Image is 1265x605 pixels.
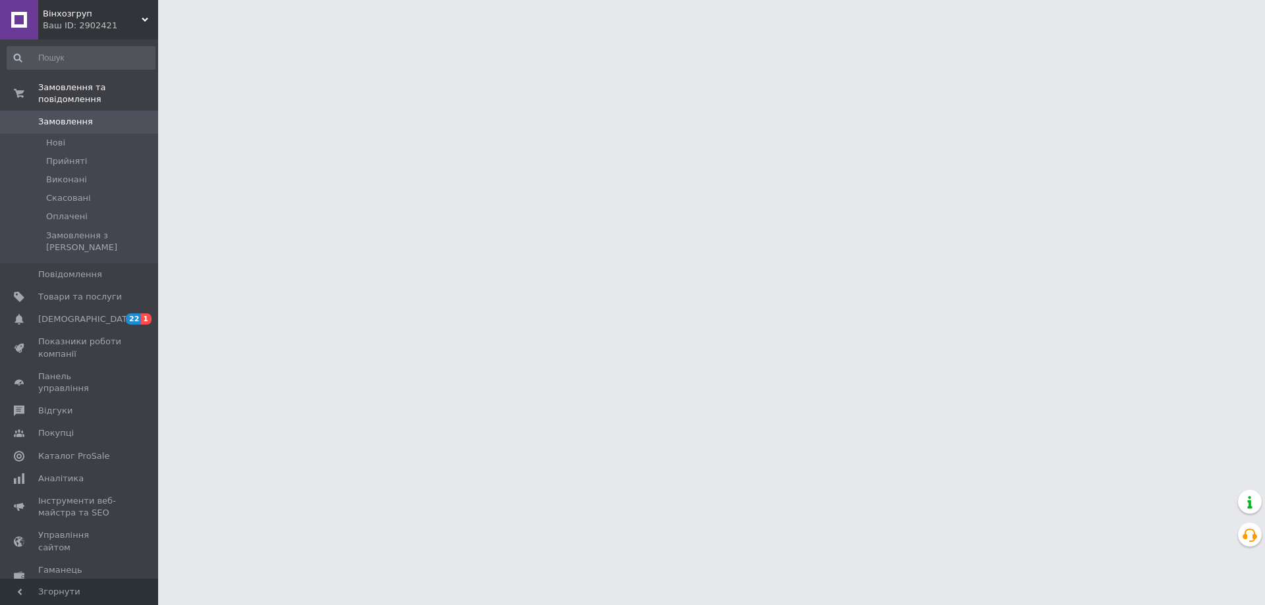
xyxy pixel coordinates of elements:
[38,269,102,280] span: Повідомлення
[46,230,154,253] span: Замовлення з [PERSON_NAME]
[38,405,72,417] span: Відгуки
[38,116,93,128] span: Замовлення
[38,473,84,485] span: Аналітика
[7,46,155,70] input: Пошук
[46,192,91,204] span: Скасовані
[46,137,65,149] span: Нові
[38,82,158,105] span: Замовлення та повідомлення
[43,20,158,32] div: Ваш ID: 2902421
[141,313,152,325] span: 1
[46,174,87,186] span: Виконані
[38,313,136,325] span: [DEMOGRAPHIC_DATA]
[38,529,122,553] span: Управління сайтом
[38,371,122,394] span: Панель управління
[46,211,88,223] span: Оплачені
[38,495,122,519] span: Інструменти веб-майстра та SEO
[38,427,74,439] span: Покупці
[38,336,122,359] span: Показники роботи компанії
[46,155,87,167] span: Прийняті
[126,313,141,325] span: 22
[43,8,142,20] span: Вінхозгруп
[38,450,109,462] span: Каталог ProSale
[38,291,122,303] span: Товари та послуги
[38,564,122,588] span: Гаманець компанії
